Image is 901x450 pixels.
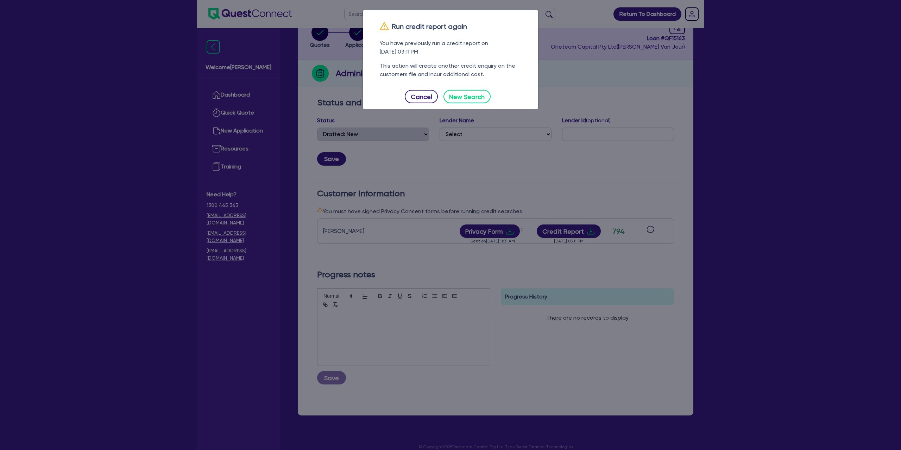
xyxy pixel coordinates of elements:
[443,90,491,103] button: New Search
[380,21,521,31] h3: Run credit report again
[380,48,521,56] div: [DATE] 03:11 PM
[380,39,521,56] div: You have previously run a credit report on
[380,21,389,31] span: warning
[405,90,438,103] button: Cancel
[380,62,521,79] div: This action will create another credit enquiry on the customers file and incur additional cost.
